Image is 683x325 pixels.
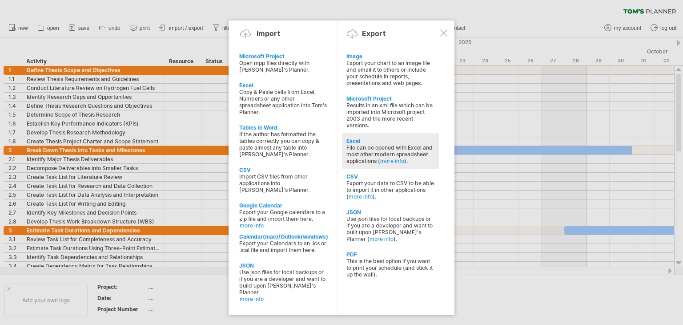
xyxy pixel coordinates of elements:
a: more info [240,222,328,229]
div: Use json files for local backups or if you are a developer and want to built upon [PERSON_NAME]'s... [346,215,434,242]
a: more info [349,193,373,200]
div: CSV [346,173,434,180]
div: Export your chart to an image file and email it to others or include your schedule in reports, pr... [346,60,434,86]
a: more info [240,296,328,302]
a: more info [370,236,394,242]
div: Results in an xml file which can be imported into Microsoft project 2003 and the more recent vers... [346,102,434,129]
div: Image [346,53,434,60]
div: Export your data to CSV to be able to import it in other applications ( ). [346,180,434,200]
div: Import [257,29,280,38]
div: If the author has formatted the tables correctly you can copy & paste almost any table into [PERS... [239,131,327,158]
div: Tables in Word [239,124,327,131]
div: Excel [239,82,327,89]
a: more info [380,158,404,164]
div: File can be opened with Excel and most other modern spreadsheet applications ( ). [346,144,434,164]
div: Excel [346,138,434,144]
div: PDF [346,251,434,258]
div: Export [362,29,386,38]
div: Microsoft Project [346,95,434,102]
div: Copy & Paste cells from Excel, Numbers or any other spreadsheet application into Tom's Planner. [239,89,327,115]
div: This is the best option if you want to print your schedule (and stick it up the wall). [346,258,434,278]
div: JSON [346,209,434,215]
